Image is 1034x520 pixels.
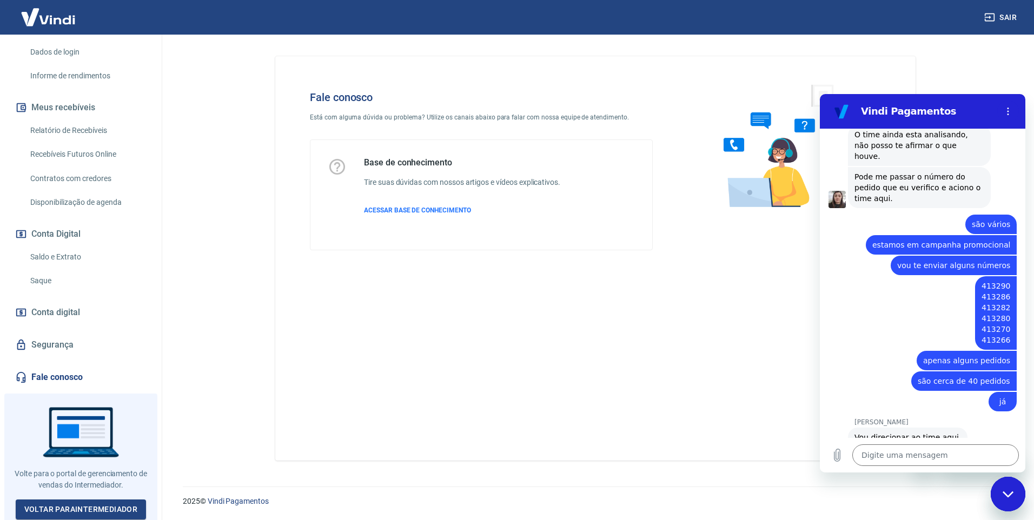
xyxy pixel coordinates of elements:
button: Meus recebíveis [13,96,149,119]
span: Olá! Precisa de ajuda? [6,8,91,16]
a: Recebíveis Futuros Online [26,143,149,165]
a: Contratos com credores [26,168,149,190]
h4: Fale conosco [310,91,653,104]
img: Vindi [13,1,83,34]
a: Saque [26,270,149,292]
span: Conta digital [31,305,80,320]
a: Saldo e Extrato [26,246,149,268]
a: Fale conosco [13,365,149,389]
button: Sair [982,8,1021,28]
a: Relatório de Recebíveis [26,119,149,142]
h6: Tire suas dúvidas com nossos artigos e vídeos explicativos. [364,177,560,188]
a: Voltar paraIntermediador [16,499,147,519]
a: ACESSAR BASE DE CONHECIMENTO [364,205,560,215]
span: ACESSAR BASE DE CONHECIMENTO [364,206,471,214]
a: Segurança [13,333,149,357]
p: 2025 © [183,496,1008,507]
a: Conta digital [13,301,149,324]
iframe: Janela de mensagens [820,94,1025,472]
h5: Base de conhecimento [364,157,560,168]
a: Informe de rendimentos [26,65,149,87]
img: Fale conosco [702,74,866,218]
a: Dados de login [26,41,149,63]
iframe: Botão para iniciar a janela de mensagens, 2 mensagens não lidas [991,477,1025,511]
button: Conta Digital [13,222,149,246]
iframe: Mensagem da empresa [939,449,1025,472]
a: Disponibilização de agenda [26,191,149,214]
a: Vindi Pagamentos [208,497,269,505]
p: Está com alguma dúvida ou problema? Utilize os canais abaixo para falar com nossa equipe de atend... [310,112,653,122]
